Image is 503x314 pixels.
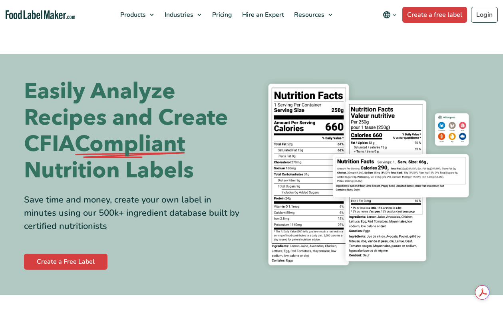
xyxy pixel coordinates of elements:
[24,193,246,233] div: Save time and money, create your own label in minutes using our 500k+ ingredient database built b...
[24,254,107,270] a: Create a Free Label
[240,10,285,19] span: Hire an Expert
[6,10,76,20] a: Food Label Maker homepage
[118,10,147,19] span: Products
[162,10,194,19] span: Industries
[292,10,325,19] span: Resources
[402,7,467,23] a: Create a free label
[75,131,185,157] span: Compliant
[377,7,402,23] button: Change language
[471,7,498,23] a: Login
[210,10,233,19] span: Pricing
[24,78,246,184] h1: Easily Analyze Recipes and Create CFIA Nutrition Labels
